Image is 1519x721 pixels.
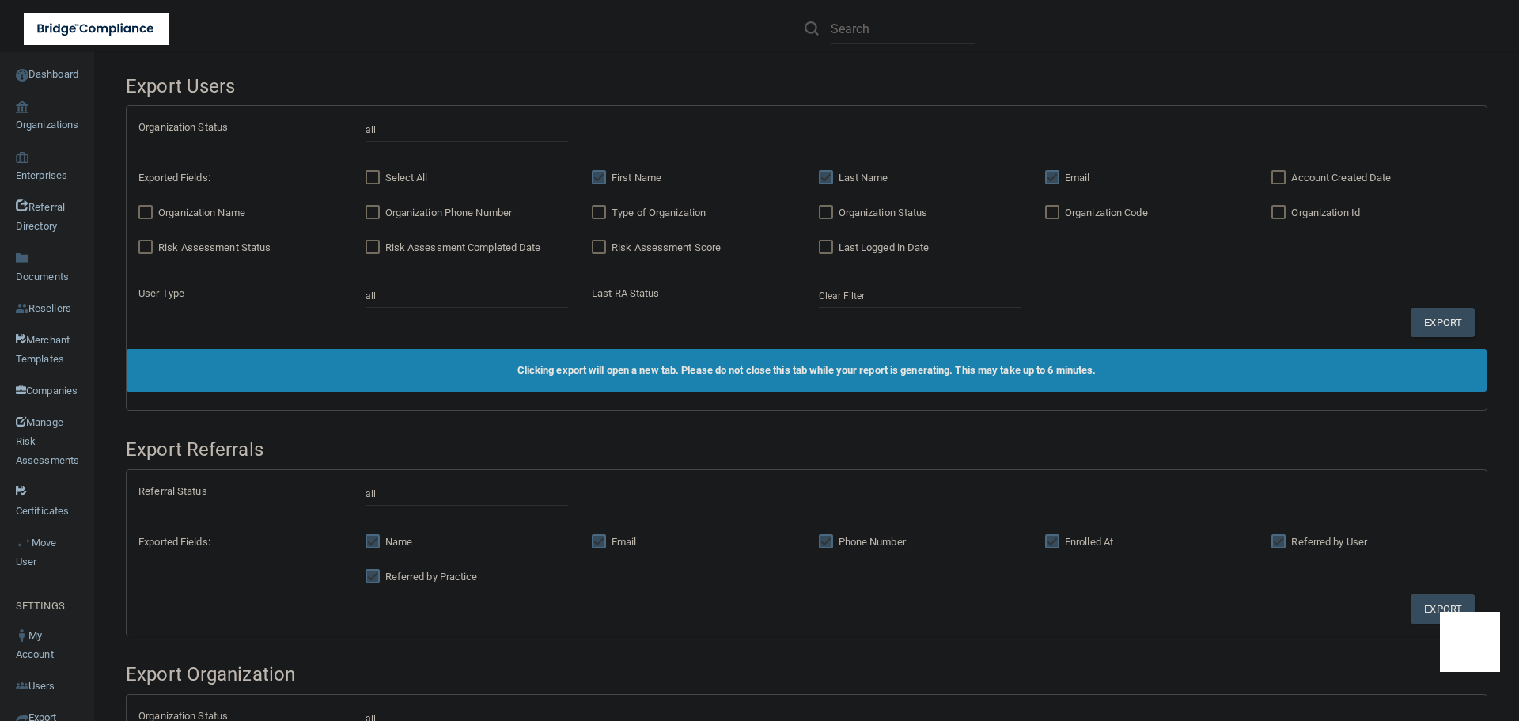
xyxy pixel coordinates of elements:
span: Referred by Practice [385,571,478,582]
img: ic_dashboard_dark.d01f4a41.png [16,69,28,82]
img: organization-icon.f8decf85.png [16,101,28,113]
img: bridge_compliance_login_screen.278c3ca4.svg [24,13,169,45]
input: Organization Code [1045,207,1063,219]
span: Last Logged in Date [839,241,930,253]
input: Organization Phone Number [366,207,384,219]
span: Enrolled At [1065,536,1113,548]
input: Last Logged in Date [819,241,837,254]
img: ic_reseller.de258add.png [16,302,28,315]
input: Organization Name [138,207,157,219]
h4: Export Referrals [126,439,1487,460]
h4: Export Organization [126,664,1487,685]
input: Organization Id [1271,207,1290,219]
img: ic-search.3b580494.png [805,21,819,36]
span: Risk Assessment Status [158,241,271,253]
button: Export [1411,308,1475,337]
input: Account Created Date [1271,172,1290,184]
input: Select All [366,172,384,184]
span: Organization Name [158,207,245,218]
span: Risk Assessment Completed Date [385,241,541,253]
span: First Name [612,172,661,184]
iframe: Drift Widget Chat Controller [1440,612,1500,672]
input: Email [592,536,610,548]
input: Search [831,14,975,44]
span: Account Created Date [1291,172,1391,184]
input: Phone Number [819,536,837,548]
div: Last RA Status [580,284,806,303]
span: Last Name [839,172,888,184]
input: Risk Assessment Completed Date [366,241,384,254]
span: Referred by User [1291,536,1367,548]
img: briefcase.64adab9b.png [16,535,32,551]
input: Risk Assessment Score [592,241,610,254]
span: Clicking export will open a new tab. Please do not close this tab while your report is generating... [517,364,1097,376]
span: Phone Number [839,536,906,548]
span: Select All [385,172,428,184]
span: Organization Status [839,207,928,218]
div: Organization Status [127,118,353,137]
span: Name [385,536,412,548]
img: ic_user_dark.df1a06c3.png [16,629,28,642]
img: icon-users.e205127d.png [16,680,28,693]
span: Email [612,536,637,548]
input: First Name [592,172,610,184]
input: Referred by User [1271,536,1290,548]
label: SETTINGS [16,597,65,616]
div: Exported Fields: [138,533,341,552]
div: Referral Status [127,482,353,501]
div: User Type [127,284,353,303]
input: Last Name [819,172,837,184]
div: Exported Fields: [138,169,341,188]
span: Type of Organization [612,207,706,218]
span: Organization Id [1291,207,1360,218]
h4: Export Users [126,76,1487,97]
input: Name [366,536,384,548]
span: Organization Phone Number [385,207,513,218]
input: Referred by Practice [366,571,384,583]
span: Organization Code [1065,207,1148,218]
span: Email [1065,172,1090,184]
img: icon-documents.8dae5593.png [16,252,28,264]
input: Email [1045,172,1063,184]
span: Risk Assessment Score [612,241,721,253]
input: Enrolled At [1045,536,1063,548]
a: Export [1411,594,1475,624]
input: Organization Status [819,207,837,219]
input: Type of Organization [592,207,610,219]
input: Risk Assessment Status [138,241,157,254]
img: enterprise.0d942306.png [16,152,28,163]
